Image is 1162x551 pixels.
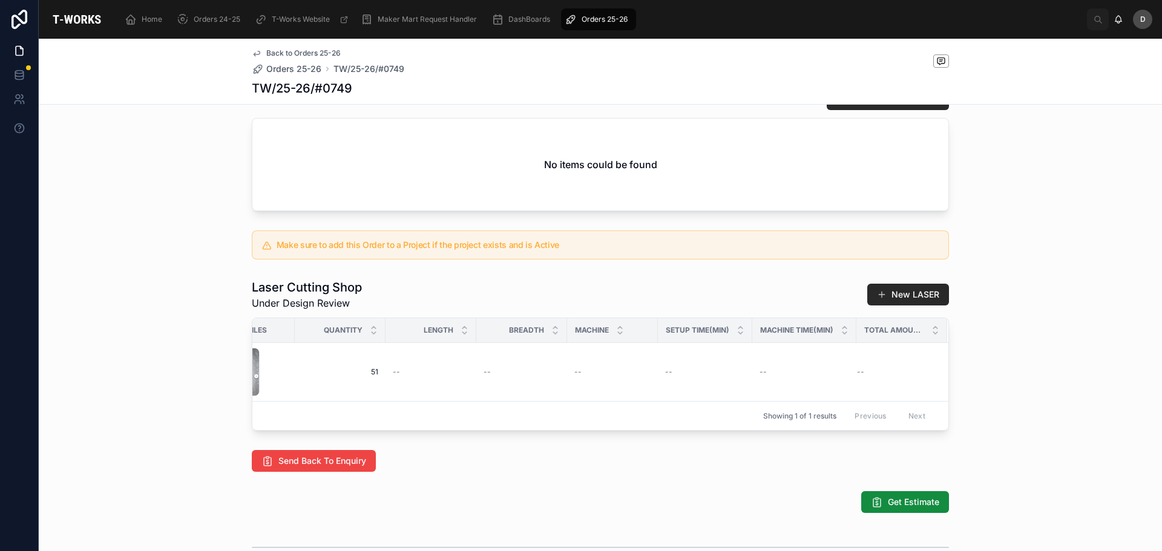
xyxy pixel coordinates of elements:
[115,6,1087,33] div: scrollable content
[665,367,672,377] span: --
[575,325,609,335] span: Machine
[378,15,477,24] span: Maker Mart Request Handler
[867,284,949,305] button: New LASER
[142,15,162,24] span: Home
[194,15,240,24] span: Orders 24-25
[324,325,363,335] span: Quantity
[333,63,404,75] a: TW/25-26/#0749
[302,367,378,377] span: 51
[857,367,864,377] span: --
[277,241,939,249] h5: Make sure to add this Order to a Project if the project exists and is Active
[252,450,376,472] button: Send Back To Enquiry
[544,157,657,172] h2: No items could be found
[252,63,321,75] a: Orders 25-26
[272,15,330,24] span: T-Works Website
[252,279,362,296] h1: Laser Cutting Shop
[252,80,352,97] h1: TW/25-26/#0749
[251,8,355,30] a: T-Works Website
[173,8,249,30] a: Orders 24-25
[357,8,485,30] a: Maker Mart Request Handler
[574,367,582,377] span: --
[760,325,833,335] span: Machine Time(Min)
[393,367,400,377] span: --
[508,15,550,24] span: DashBoards
[266,63,321,75] span: Orders 25-26
[509,325,544,335] span: Breadth
[278,455,366,467] span: Send Back To Enquiry
[48,10,105,29] img: App logo
[252,48,341,58] a: Back to Orders 25-26
[760,367,767,377] span: --
[266,48,341,58] span: Back to Orders 25-26
[666,325,729,335] span: Setup Time(Min)
[484,367,491,377] span: --
[864,325,924,335] span: Total Amount(Without GST)
[121,8,171,30] a: Home
[582,15,628,24] span: Orders 25-26
[561,8,636,30] a: Orders 25-26
[488,8,559,30] a: DashBoards
[888,496,939,508] span: Get Estimate
[424,325,453,335] span: Length
[861,491,949,513] button: Get Estimate
[763,411,836,421] span: Showing 1 of 1 results
[252,296,362,310] span: Under Design Review
[1140,15,1146,24] span: D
